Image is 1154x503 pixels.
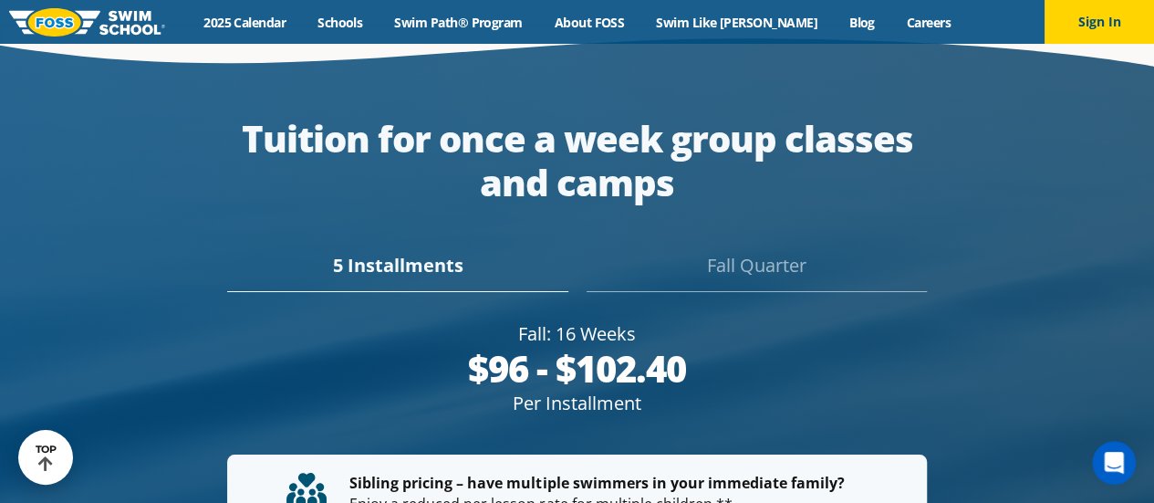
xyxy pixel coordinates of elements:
[833,14,890,31] a: Blog
[227,321,927,347] div: Fall: 16 Weeks
[890,14,966,31] a: Careers
[188,14,302,31] a: 2025 Calendar
[36,444,57,472] div: TOP
[227,347,927,391] div: $96 - $102.40
[538,14,640,31] a: About FOSS
[1092,441,1136,485] iframe: Intercom live chat
[302,14,379,31] a: Schools
[379,14,538,31] a: Swim Path® Program
[9,8,165,37] img: FOSS Swim School Logo
[227,391,927,416] div: Per Installment
[587,252,927,292] div: Fall Quarter
[227,117,927,204] div: Tuition for once a week group classes and camps
[349,473,844,493] strong: Sibling pricing – have multiple swimmers in your immediate family?
[640,14,834,31] a: Swim Like [PERSON_NAME]
[227,252,567,292] div: 5 Installments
